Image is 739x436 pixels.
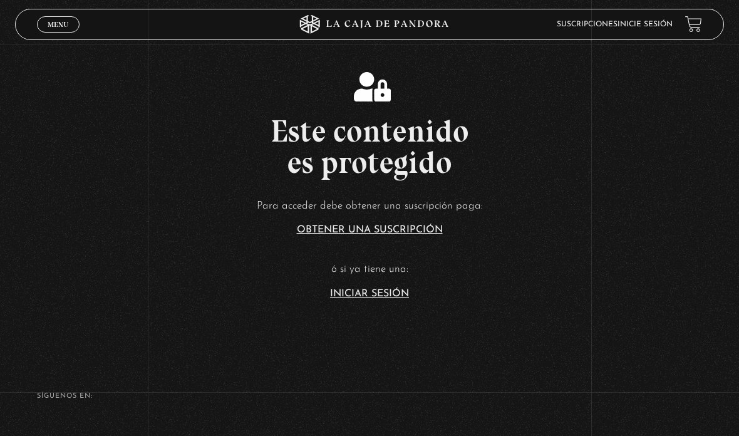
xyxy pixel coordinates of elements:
[685,16,702,33] a: View your shopping cart
[618,21,673,28] a: Inicie sesión
[44,31,73,40] span: Cerrar
[297,225,443,235] a: Obtener una suscripción
[48,21,68,28] span: Menu
[557,21,618,28] a: Suscripciones
[330,289,409,299] a: Iniciar Sesión
[37,393,702,400] h4: SÍguenos en:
